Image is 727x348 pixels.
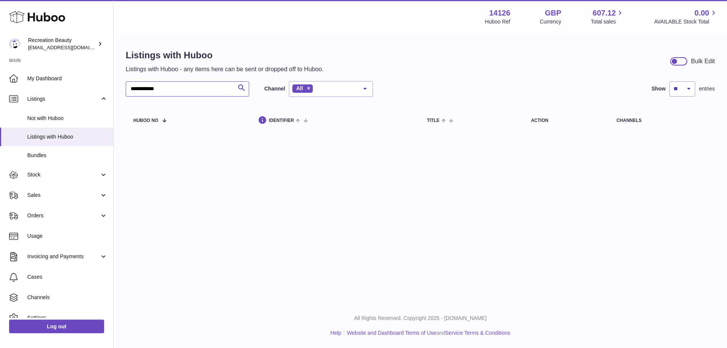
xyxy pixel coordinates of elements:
span: Listings with Huboo [27,133,108,140]
a: Website and Dashboard Terms of Use [347,330,436,336]
a: Log out [9,320,104,333]
span: Not with Huboo [27,115,108,122]
li: and [344,329,510,337]
span: Channels [27,294,108,301]
div: channels [616,118,707,123]
span: Huboo no [133,118,158,123]
a: Help [331,330,342,336]
span: title [427,118,439,123]
span: Total sales [591,18,624,25]
span: My Dashboard [27,75,108,82]
span: Listings [27,95,100,103]
span: Orders [27,212,100,219]
span: entries [699,85,715,92]
span: Cases [27,273,108,281]
span: 0.00 [694,8,709,18]
p: Listings with Huboo - any items here can be sent or dropped off to Huboo. [126,65,324,73]
span: Usage [27,233,108,240]
div: Recreation Beauty [28,37,96,51]
div: action [531,118,601,123]
span: AVAILABLE Stock Total [654,18,718,25]
span: [EMAIL_ADDRESS][DOMAIN_NAME] [28,44,111,50]
span: Bundles [27,152,108,159]
strong: GBP [545,8,561,18]
img: internalAdmin-14126@internal.huboo.com [9,38,20,50]
span: 607.12 [593,8,616,18]
label: Show [652,85,666,92]
a: 0.00 AVAILABLE Stock Total [654,8,718,25]
a: 607.12 Total sales [591,8,624,25]
span: Sales [27,192,100,199]
div: Huboo Ref [485,18,510,25]
span: identifier [269,118,294,123]
p: All Rights Reserved. Copyright 2025 - [DOMAIN_NAME] [120,315,721,322]
a: Service Terms & Conditions [445,330,510,336]
span: All [296,85,303,91]
span: Stock [27,171,100,178]
h1: Listings with Huboo [126,49,324,61]
div: Currency [540,18,562,25]
span: Invoicing and Payments [27,253,100,260]
label: Channel [264,85,285,92]
div: Bulk Edit [691,57,715,66]
span: Settings [27,314,108,321]
strong: 14126 [489,8,510,18]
